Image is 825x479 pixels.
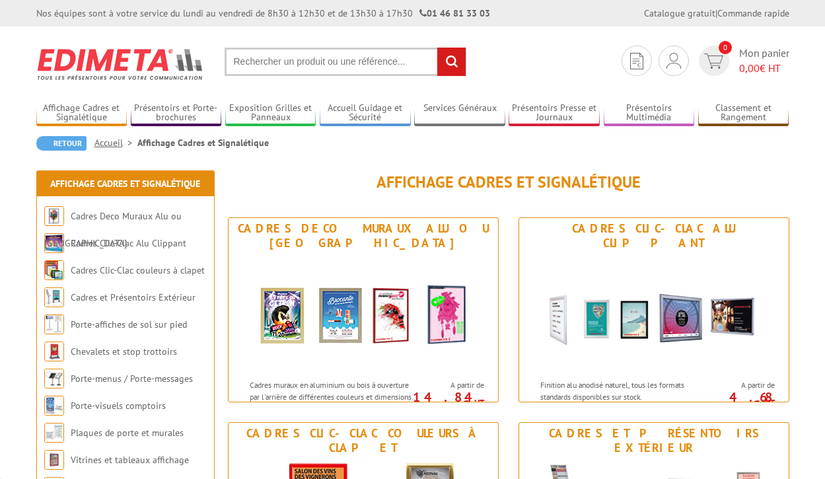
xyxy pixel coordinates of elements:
span: 0 [719,41,732,54]
a: Cadres Deco Muraux Alu ou [GEOGRAPHIC_DATA] Cadres Deco Muraux Alu ou Bois Cadres muraux en alumi... [228,217,499,402]
img: Cadres Clic-Clac Alu Clippant [532,254,776,373]
a: Classement et Rangement [698,102,789,124]
a: Présentoirs Presse et Journaux [509,102,600,124]
img: Edimeta [36,40,205,89]
img: Porte-visuels comptoirs [44,396,64,416]
img: Cadres et Présentoirs Extérieur [44,287,64,307]
a: Commande rapide [717,7,789,19]
a: Services Généraux [414,102,505,124]
a: Affichage Cadres et Signalétique [36,102,127,124]
sup: HT [765,397,775,408]
a: Cadres Deco Muraux Alu ou [GEOGRAPHIC_DATA] [44,210,182,249]
img: Plaques de porte et murales [44,423,64,443]
a: Vitrines et tableaux affichage [71,454,189,466]
input: rechercher [437,48,466,76]
img: Chevalets et stop trottoirs [44,342,64,361]
div: Cadres Clic-Clac Alu Clippant [522,221,785,250]
span: A partir de [417,380,484,390]
img: devis rapide [666,53,681,69]
a: Cadres et Présentoirs Extérieur [71,291,196,303]
a: Cadres Clic-Clac Alu Clippant [71,237,186,249]
img: Vitrines et tableaux affichage [44,450,64,470]
img: Cadres Deco Muraux Alu ou Bois [241,254,485,373]
span: 0,00 [739,61,760,75]
span: A partir de [707,380,775,390]
a: Porte-affiches de sol sur pied [71,318,187,330]
a: Chevalets et stop trottoirs [71,346,177,357]
a: Porte-visuels comptoirs [71,400,166,412]
a: Cadres Clic-Clac couleurs à clapet [71,264,205,276]
img: Porte-affiches de sol sur pied [44,314,64,334]
a: Présentoirs Multimédia [604,102,695,124]
a: Accueil Guidage et Sécurité [320,102,411,124]
span: € HT [739,61,789,76]
div: Cadres Deco Muraux Alu ou [GEOGRAPHIC_DATA] [232,221,495,250]
p: 14.84 € [410,393,484,409]
a: Catalogue gratuit [644,7,715,19]
a: devis rapide 0 Mon panier 0,00€ HT [696,46,789,76]
sup: HT [474,397,484,408]
a: Retour [36,136,87,151]
a: Porte-menus / Porte-messages [71,373,193,385]
a: Affichage Cadres et Signalétique [50,178,200,190]
img: devis rapide [630,53,643,69]
input: Rechercher un produit ou une référence... [225,48,466,76]
img: Porte-menus / Porte-messages [44,369,64,388]
div: Nos équipes sont à votre service du lundi au vendredi de 8h30 à 12h30 et de 13h30 à 17h30 [36,7,490,20]
p: 4.68 € [701,393,775,409]
a: Accueil [94,137,137,149]
img: Cadres Deco Muraux Alu ou Bois [44,206,64,226]
p: Cadres muraux en aluminium ou bois à ouverture par l'arrière de différentes couleurs et dimension... [250,379,413,425]
div: Cadres et Présentoirs Extérieur [522,426,785,455]
div: | [644,7,789,20]
img: devis rapide [704,54,723,69]
a: Plaques de porte et murales [71,427,184,439]
span: Mon panier [739,46,789,76]
strong: 01 46 81 33 03 [419,7,490,19]
a: Cadres Clic-Clac Alu Clippant Cadres Clic-Clac Alu Clippant Finition alu anodisé naturel, tous le... [519,217,789,402]
a: Exposition Grilles et Panneaux [225,102,316,124]
a: Présentoirs et Porte-brochures [131,102,222,124]
li: Affichage Cadres et Signalétique [137,136,269,149]
div: Cadres Clic-Clac couleurs à clapet [232,426,495,455]
h1: Affichage Cadres et Signalétique [228,174,789,191]
img: Cadres Clic-Clac couleurs à clapet [44,260,64,280]
p: Finition alu anodisé naturel, tous les formats standards disponibles sur stock. [540,379,704,402]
